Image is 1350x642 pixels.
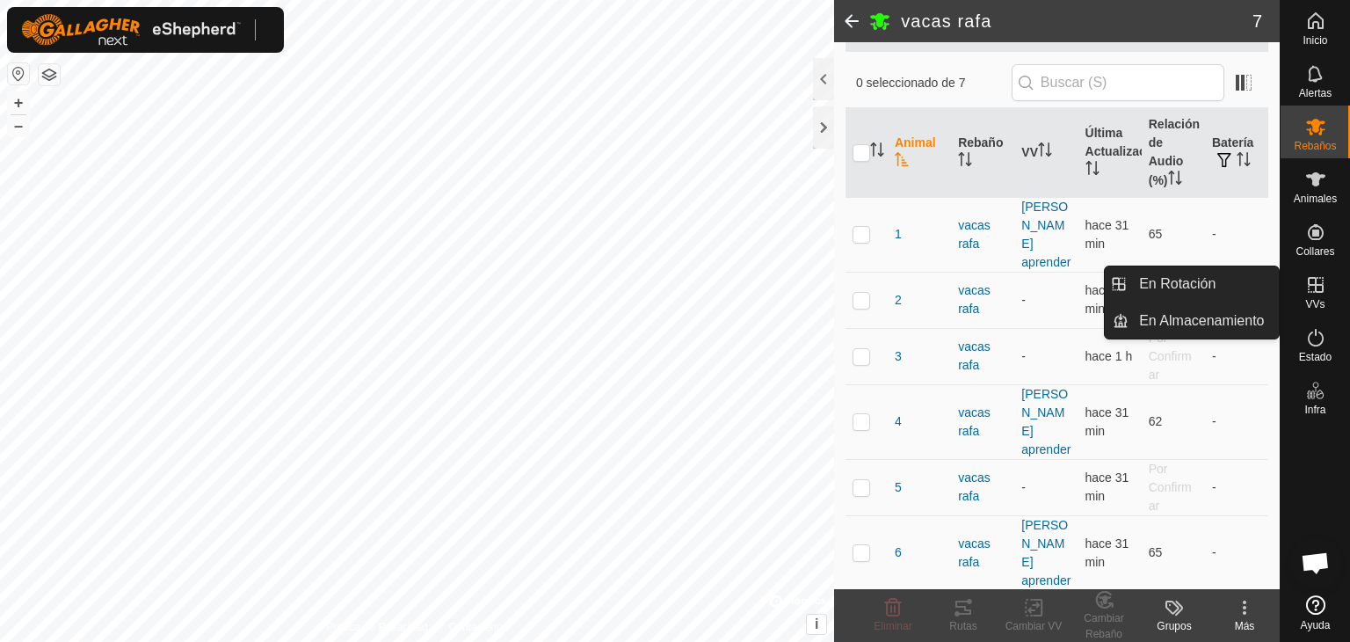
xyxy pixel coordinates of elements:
[1299,88,1332,98] span: Alertas
[1209,618,1280,634] div: Más
[1021,200,1071,269] a: [PERSON_NAME] aprender
[1149,545,1163,559] span: 65
[1252,8,1262,34] span: 7
[1205,384,1268,459] td: -
[1139,274,1216,295] span: En Rotación
[1139,618,1209,634] div: Grupos
[1149,331,1192,382] span: Por Confirmar
[1014,108,1078,198] th: VV
[958,281,1007,318] div: vacas rafa
[1142,108,1205,198] th: Relación de Audio (%)
[1237,155,1251,169] p-sorticon: Activar para ordenar
[1038,145,1052,159] p-sorticon: Activar para ordenar
[1085,349,1133,363] span: 1 sept 2025, 9:00
[951,108,1014,198] th: Rebaño
[958,155,972,169] p-sorticon: Activar para ordenar
[1149,462,1192,513] span: Por Confirmar
[1205,459,1268,515] td: -
[1021,387,1071,456] a: [PERSON_NAME] aprender
[1296,246,1334,257] span: Collares
[1085,218,1129,251] span: 1 sept 2025, 9:30
[895,291,902,310] span: 2
[1105,303,1279,339] li: En Almacenamiento
[1085,164,1100,178] p-sorticon: Activar para ordenar
[8,115,29,136] button: –
[21,14,241,46] img: Logo Gallagher
[1301,620,1331,631] span: Ayuda
[1205,515,1268,590] td: -
[1078,108,1142,198] th: Última Actualización
[807,615,826,634] button: i
[39,64,60,85] button: Capas del Mapa
[1139,310,1264,332] span: En Almacenamiento
[1105,266,1279,302] li: En Rotación
[895,225,902,244] span: 1
[1299,352,1332,362] span: Estado
[1281,588,1350,638] a: Ayuda
[1205,328,1268,384] td: -
[958,338,1007,375] div: vacas rafa
[1149,227,1163,241] span: 65
[449,619,508,635] a: Contáctenos
[1294,141,1336,151] span: Rebaños
[1304,405,1325,415] span: Infra
[958,535,1007,572] div: vacas rafa
[928,618,998,634] div: Rutas
[1149,414,1163,428] span: 62
[888,108,951,198] th: Animal
[874,620,911,632] span: Eliminar
[1294,193,1337,204] span: Animales
[901,11,1252,32] h2: vacas rafa
[1021,349,1026,363] app-display-virtual-paddock-transition: -
[815,616,818,631] span: i
[895,155,909,169] p-sorticon: Activar para ordenar
[1205,108,1268,198] th: Batería
[1085,536,1129,569] span: 1 sept 2025, 9:30
[1129,266,1279,302] a: En Rotación
[1085,471,1129,503] span: 1 sept 2025, 9:30
[1012,64,1224,101] input: Buscar (S)
[1069,610,1139,642] div: Cambiar Rebaño
[895,347,902,366] span: 3
[958,216,1007,253] div: vacas rafa
[8,92,29,113] button: +
[1021,518,1071,587] a: [PERSON_NAME] aprender
[1205,197,1268,272] td: -
[1305,299,1325,310] span: VVs
[856,74,1012,92] span: 0 seleccionado de 7
[895,412,902,431] span: 4
[1129,303,1279,339] a: En Almacenamiento
[1085,283,1129,316] span: 1 sept 2025, 9:30
[1021,293,1026,307] app-display-virtual-paddock-transition: -
[895,478,902,497] span: 5
[1168,173,1182,187] p-sorticon: Activar para ordenar
[1021,480,1026,494] app-display-virtual-paddock-transition: -
[870,145,884,159] p-sorticon: Activar para ordenar
[895,544,902,562] span: 6
[958,404,1007,441] div: vacas rafa
[8,63,29,84] button: Restablecer Mapa
[326,619,427,635] a: Política de Privacidad
[958,469,1007,506] div: vacas rafa
[1289,536,1342,589] a: Chat abierto
[1303,35,1327,46] span: Inicio
[1085,405,1129,438] span: 1 sept 2025, 9:30
[998,618,1069,634] div: Cambiar VV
